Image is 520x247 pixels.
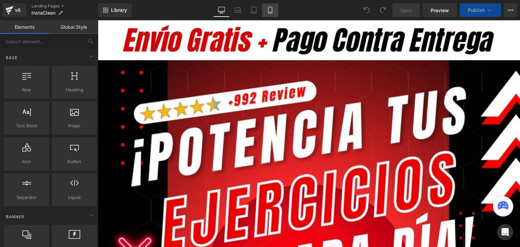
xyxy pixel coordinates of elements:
span: Preview [431,7,449,14]
span: Row [6,86,47,93]
div: Open Intercom Messenger [497,224,513,240]
span: Save [400,7,412,14]
span: Liquid [54,194,95,201]
span: InstaClean [31,10,56,16]
div: v6 [14,6,22,15]
a: v6 [3,3,26,17]
span: Base [5,54,18,61]
span: Publish [468,7,485,13]
button: More [504,3,517,17]
span: Separator [6,194,47,201]
span: Button [54,158,95,165]
span: Library [111,7,127,13]
a: Landing Pages [31,3,98,9]
span: Image [54,122,95,129]
a: Tablet [246,3,262,17]
span: Icon [6,158,47,165]
button: Redo [376,3,390,17]
a: Preview [422,3,457,17]
a: New Library [98,3,132,17]
button: Publish [460,3,501,17]
span: Heading [54,86,95,93]
a: Mobile [262,3,278,17]
span: Text Block [6,122,47,129]
a: Desktop [213,3,230,17]
a: Global Style [49,20,98,34]
button: Undo [360,3,373,17]
a: Laptop [230,3,246,17]
span: Banner [5,214,25,220]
